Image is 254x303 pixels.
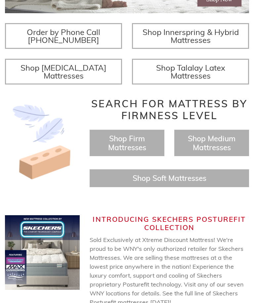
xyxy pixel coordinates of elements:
span: Search for Mattress by Firmness Level [91,97,247,122]
img: Image-of-brick- and-feather-representing-firm-and-soft-feel [5,98,80,187]
span: Shop Talalay Latex Mattresses [156,63,225,81]
span: Shop [MEDICAL_DATA] Mattresses [21,63,106,81]
a: Order by Phone Call [PHONE_NUMBER] [5,23,122,49]
img: Skechers Web Banner (750 x 750 px) (2).jpg__PID:de10003e-3404-460f-8276-e05f03caa093 [5,215,80,290]
span: Order by Phone Call [PHONE_NUMBER] [27,27,100,45]
span: Shop Innerspring & Hybrid Mattresses [143,27,239,45]
span: Introducing Skechers Posturefit Collection [93,215,246,232]
a: Shop [MEDICAL_DATA] Mattresses [5,59,122,84]
a: Shop Soft Mattresses [133,173,206,183]
a: Shop Innerspring & Hybrid Mattresses [132,23,249,49]
a: Shop Medium Mattresses [188,134,235,152]
a: Shop Talalay Latex Mattresses [132,59,249,84]
a: Shop Firm Mattresses [108,134,146,152]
